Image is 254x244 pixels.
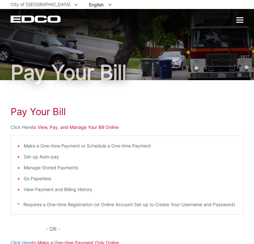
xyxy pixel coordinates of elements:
[11,124,243,131] p: to View, Pay, and Manage Your Bill Online
[24,175,237,182] li: Go Paperless
[17,201,237,208] p: * Requires a One-time Registration (or Online Account Set-up to Create Your Username and Password)
[11,124,32,131] a: Click Here
[24,164,237,171] li: Manage Stored Payments
[11,15,62,23] a: EDCD logo. Return to the homepage.
[24,142,237,149] li: Make a One-time Payment or Schedule a One-time Payment
[24,186,237,193] li: View Payment and Billing History
[46,224,243,233] p: - OR -
[11,2,71,7] span: City of [GEOGRAPHIC_DATA]
[11,62,243,83] h1: Pay Your Bill
[11,106,243,117] h1: Pay Your Bill
[24,153,237,160] li: Set-up Auto-pay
